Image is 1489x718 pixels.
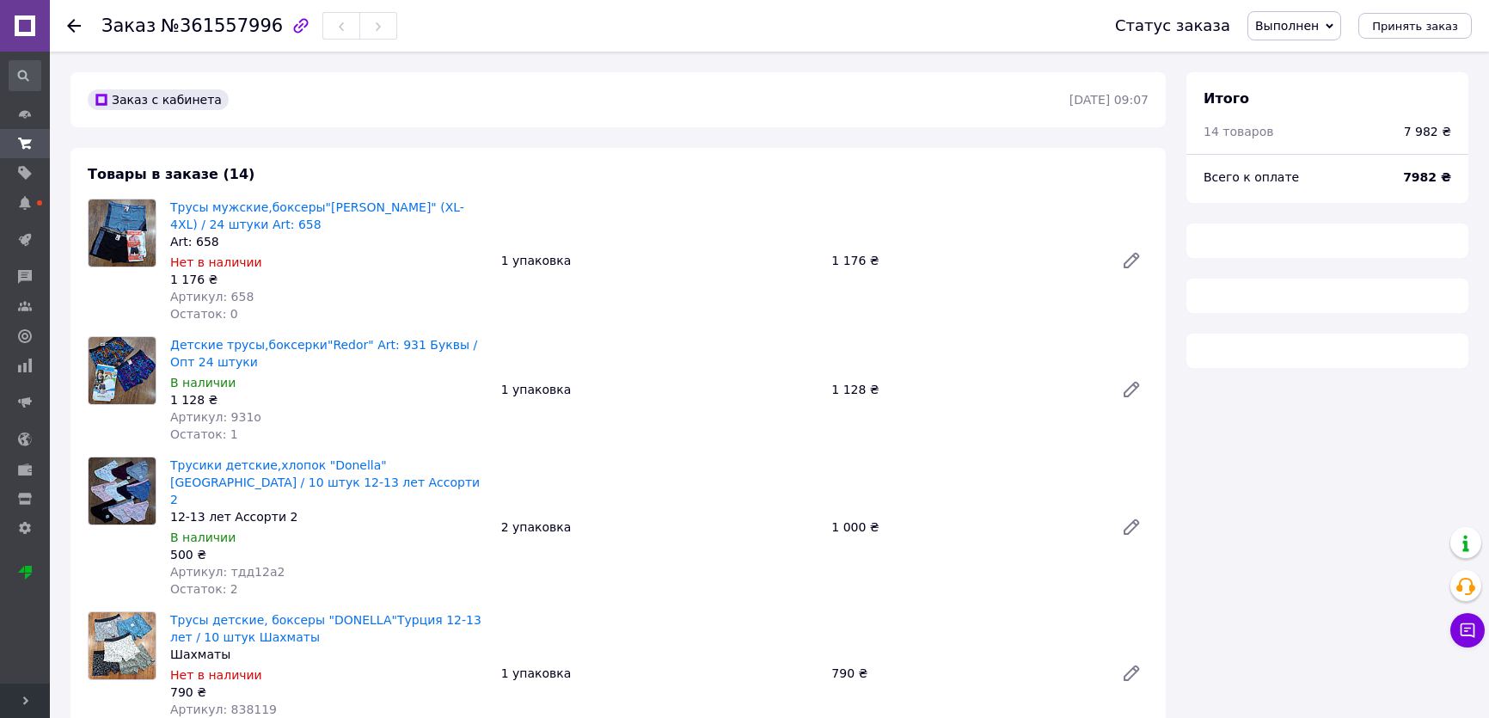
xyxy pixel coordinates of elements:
[170,582,238,596] span: Остаток: 2
[170,271,487,288] div: 1 176 ₴
[1204,90,1249,107] span: Итого
[1204,125,1274,138] span: 14 товаров
[1114,372,1149,407] a: Редактировать
[494,377,825,402] div: 1 упаковка
[170,427,238,441] span: Остаток: 1
[67,17,81,34] div: Вернуться назад
[1404,123,1451,140] div: 7 982 ₴
[170,233,487,250] div: Art: 658
[824,377,1107,402] div: 1 128 ₴
[170,290,254,304] span: Артикул: 658
[1358,13,1472,39] button: Принять заказ
[170,668,262,682] span: Нет в наличии
[89,612,156,679] img: Трусы детские, боксеры "DONELLA"Турция 12-13 лет / 10 штук Шахматы
[170,565,285,579] span: Артикул: тдд12а2
[89,199,156,267] img: Трусы мужские,боксеры"НИЛЬС" (XL-4XL) / 24 штуки Art: 658
[170,200,464,231] a: Трусы мужские,боксеры"[PERSON_NAME]" (XL-4XL) / 24 штуки Art: 658
[170,391,487,408] div: 1 128 ₴
[1115,17,1230,34] div: Статус заказа
[88,89,229,110] div: Заказ с кабинета
[494,515,825,539] div: 2 упаковка
[89,457,156,525] img: Трусики детские,хлопок "Donella" Турция / 10 штук 12-13 лет Ассорти 2
[494,661,825,685] div: 1 упаковка
[1114,656,1149,690] a: Редактировать
[1403,170,1451,184] b: 7982 ₴
[1372,20,1458,33] span: Принять заказ
[170,646,487,663] div: Шахматы
[1114,510,1149,544] a: Редактировать
[101,15,156,36] span: Заказ
[170,546,487,563] div: 500 ₴
[170,307,238,321] span: Остаток: 0
[1069,93,1149,107] time: [DATE] 09:07
[88,166,254,182] span: Товары в заказе (14)
[170,376,236,390] span: В наличии
[170,508,487,525] div: 12-13 лет Ассорти 2
[1450,613,1485,647] button: Чат с покупателем
[1204,170,1299,184] span: Всего к оплате
[161,15,283,36] span: №361557996
[170,613,481,644] a: Трусы детские, боксеры "DONELLA"Турция 12-13 лет / 10 штук Шахматы
[89,337,156,404] img: Детские трусы,боксерки"Redor" Art: 931 Буквы / Опт 24 штуки
[1255,19,1319,33] span: Выполнен
[1114,243,1149,278] a: Редактировать
[170,684,487,701] div: 790 ₴
[170,703,277,716] span: Артикул: 838119
[170,531,236,544] span: В наличии
[170,410,261,424] span: Артикул: 931о
[824,515,1107,539] div: 1 000 ₴
[170,458,480,506] a: Трусики детские,хлопок "Donella" [GEOGRAPHIC_DATA] / 10 штук 12-13 лет Ассорти 2
[824,249,1107,273] div: 1 176 ₴
[170,338,477,369] a: Детские трусы,боксерки"Redor" Art: 931 Буквы / Опт 24 штуки
[824,661,1107,685] div: 790 ₴
[494,249,825,273] div: 1 упаковка
[170,255,262,269] span: Нет в наличии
